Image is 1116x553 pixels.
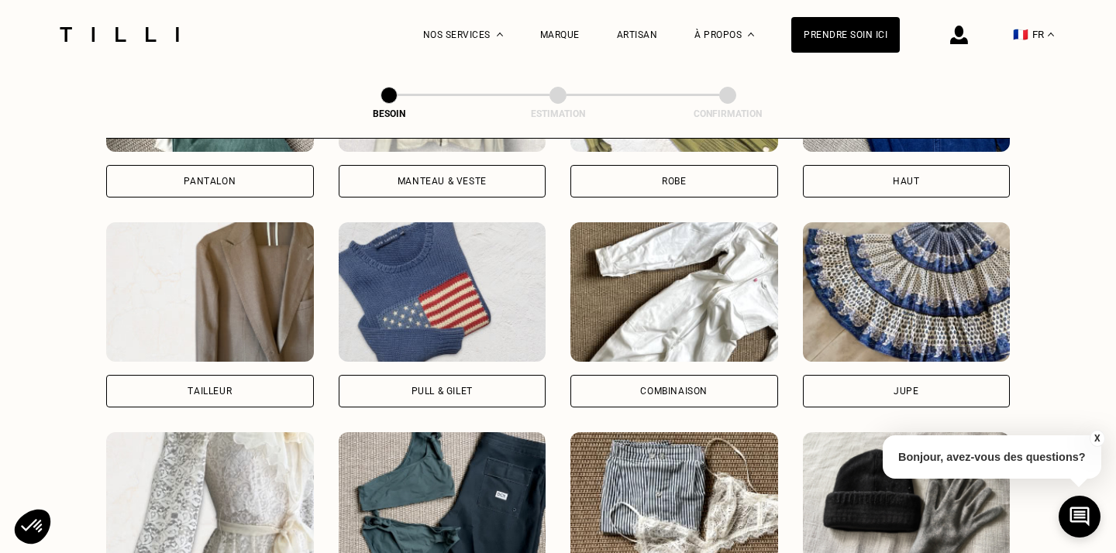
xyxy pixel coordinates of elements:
div: Pull & gilet [412,386,473,396]
img: Tilli retouche votre Jupe [803,222,1011,362]
a: Marque [540,29,580,40]
img: Tilli retouche votre Pull & gilet [339,222,546,362]
img: Tilli retouche votre Tailleur [106,222,314,362]
a: Prendre soin ici [791,17,900,53]
img: Logo du service de couturière Tilli [54,27,184,42]
div: Jupe [894,386,918,396]
img: Tilli retouche votre Combinaison [570,222,778,362]
p: Bonjour, avez-vous des questions? [883,435,1101,479]
a: Artisan [617,29,658,40]
img: Menu déroulant [497,33,503,36]
div: Haut [893,177,919,186]
div: Robe [662,177,686,186]
img: menu déroulant [1048,33,1054,36]
div: Pantalon [184,177,236,186]
img: icône connexion [950,26,968,44]
div: Tailleur [188,386,232,396]
div: Manteau & Veste [398,177,487,186]
div: Estimation [480,108,635,119]
img: Menu déroulant à propos [748,33,754,36]
span: 🇫🇷 [1013,27,1028,42]
div: Besoin [312,108,467,119]
div: Confirmation [650,108,805,119]
button: X [1089,430,1104,447]
div: Combinaison [640,386,708,396]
